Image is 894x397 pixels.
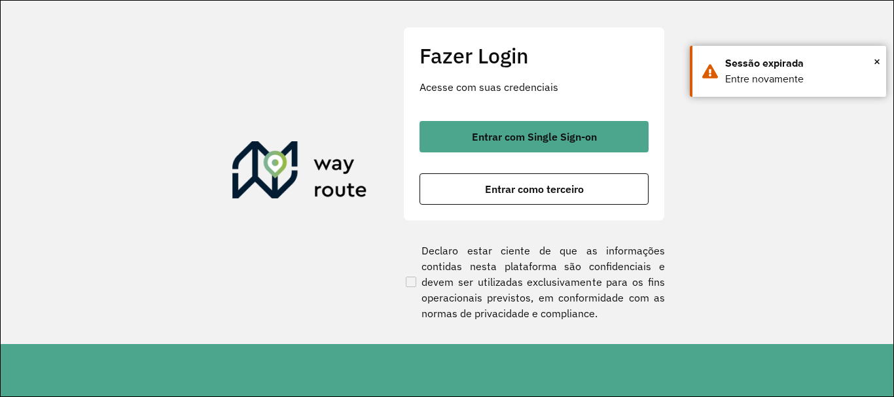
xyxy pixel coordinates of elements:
img: Roteirizador AmbevTech [232,141,367,204]
span: × [874,52,880,71]
span: Entrar com Single Sign-on [472,131,597,142]
p: Acesse com suas credenciais [420,79,649,95]
label: Declaro estar ciente de que as informações contidas nesta plataforma são confidenciais e devem se... [403,243,665,321]
button: button [420,173,649,205]
button: Close [874,52,880,71]
span: Entrar como terceiro [485,184,584,194]
h2: Fazer Login [420,43,649,68]
div: Sessão expirada [725,56,876,71]
button: button [420,121,649,152]
div: Entre novamente [725,71,876,87]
